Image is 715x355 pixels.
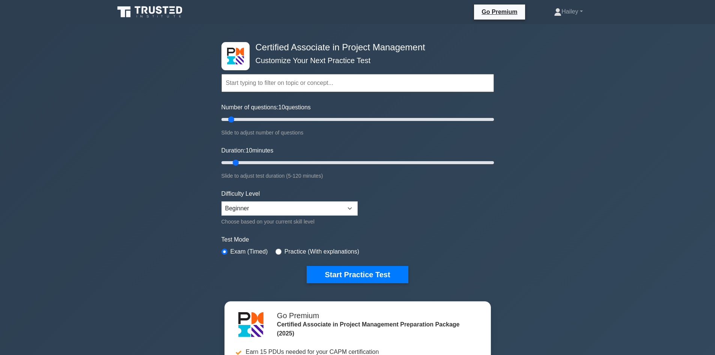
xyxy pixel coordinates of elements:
[221,103,311,112] label: Number of questions: questions
[221,128,494,137] div: Slide to adjust number of questions
[221,146,274,155] label: Duration: minutes
[221,217,358,226] div: Choose based on your current skill level
[278,104,285,110] span: 10
[477,7,522,17] a: Go Premium
[284,247,359,256] label: Practice (With explanations)
[536,4,601,19] a: Hailey
[307,266,408,283] button: Start Practice Test
[230,247,268,256] label: Exam (Timed)
[221,189,260,198] label: Difficulty Level
[221,171,494,180] div: Slide to adjust test duration (5-120 minutes)
[221,235,494,244] label: Test Mode
[253,42,457,53] h4: Certified Associate in Project Management
[221,74,494,92] input: Start typing to filter on topic or concept...
[245,147,252,154] span: 10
